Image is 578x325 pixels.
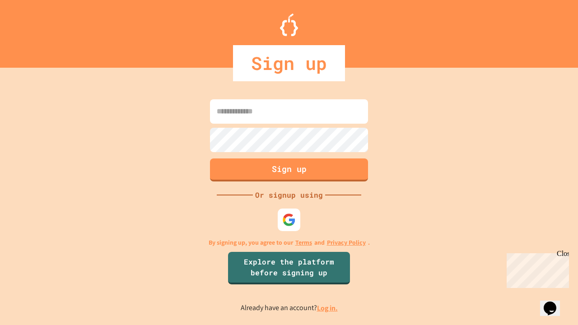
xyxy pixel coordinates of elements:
[209,238,370,247] p: By signing up, you agree to our and .
[4,4,62,57] div: Chat with us now!Close
[253,190,325,200] div: Or signup using
[540,289,569,316] iframe: chat widget
[282,213,296,227] img: google-icon.svg
[241,302,338,314] p: Already have an account?
[228,252,350,284] a: Explore the platform before signing up
[503,250,569,288] iframe: chat widget
[280,14,298,36] img: Logo.svg
[210,158,368,181] button: Sign up
[317,303,338,313] a: Log in.
[233,45,345,81] div: Sign up
[295,238,312,247] a: Terms
[327,238,366,247] a: Privacy Policy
